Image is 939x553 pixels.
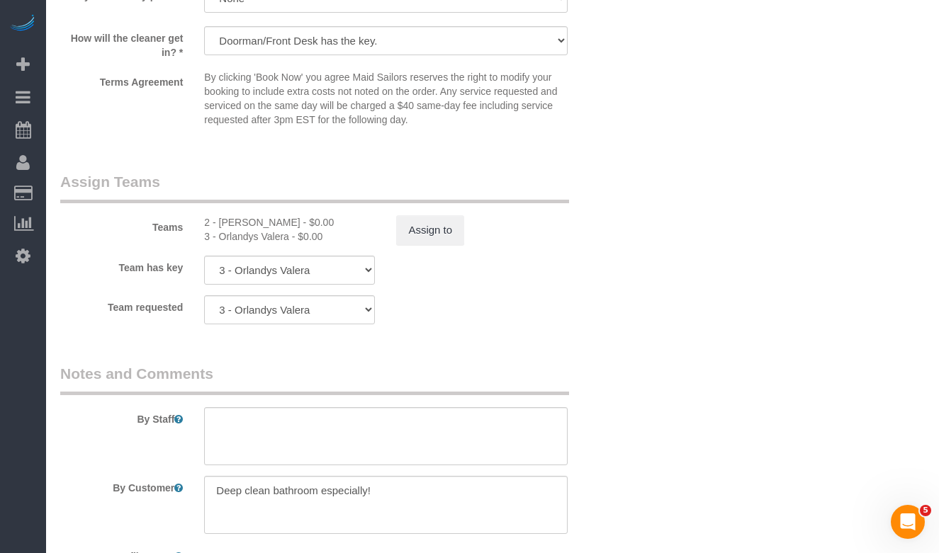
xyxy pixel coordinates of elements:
label: Teams [50,215,193,234]
span: 5 [920,505,931,516]
label: By Customer [50,476,193,495]
div: 0 hours x $17.00/hour [204,229,375,244]
label: By Staff [50,407,193,426]
img: Automaid Logo [9,14,37,34]
label: How will the cleaner get in? * [50,26,193,59]
button: Assign to [396,215,464,245]
label: Team has key [50,256,193,275]
label: Team requested [50,295,193,314]
p: By clicking 'Book Now' you agree Maid Sailors reserves the right to modify your booking to includ... [204,70,567,127]
legend: Assign Teams [60,171,569,203]
div: 0 hours x $17.00/hour [204,215,375,229]
legend: Notes and Comments [60,363,569,395]
iframe: Intercom live chat [891,505,925,539]
label: Terms Agreement [50,70,193,89]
